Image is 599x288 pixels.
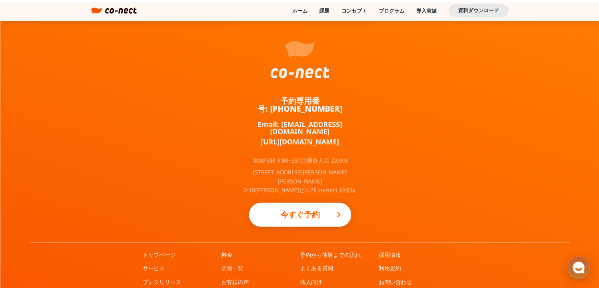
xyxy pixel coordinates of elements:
a: トップページ [143,251,176,259]
a: 利用規約 [379,264,401,272]
span: ホーム [20,234,34,241]
i: keyboard_arrow_right [334,210,343,219]
span: チャット [67,235,86,241]
a: プレスリリース [143,278,181,286]
a: ホーム [2,223,52,242]
a: 採用情報 [379,251,401,259]
p: [STREET_ADDRESS][PERSON_NAME][PERSON_NAME] 2-10[PERSON_NAME]ビル2F co-nect 神楽坂 [241,168,359,194]
a: 予約から体験までの流れ [300,251,361,259]
a: コンセプト [341,7,367,14]
a: Email: [EMAIL_ADDRESS][DOMAIN_NAME] [241,121,359,135]
a: 料金 [221,251,232,259]
a: ホーム [292,7,308,14]
a: 導入実績 [416,7,437,14]
a: よくある質問 [300,264,333,272]
a: サービス [143,264,165,272]
a: チャット [52,223,102,242]
p: 営業時間 9:00~23:00(最終入店 22:00) [253,158,347,163]
a: お客様の声 [221,278,249,286]
a: プログラム [379,7,404,14]
a: 課題 [319,7,330,14]
a: 今すぐ予約keyboard_arrow_right [249,203,351,227]
a: 法人向け [300,278,322,286]
a: 店舗一覧 [221,264,243,272]
a: 設定 [102,223,151,242]
a: 予約専用番号: [PHONE_NUMBER] [241,97,359,113]
p: 今すぐ予約 [265,206,336,223]
a: [URL][DOMAIN_NAME] [261,138,339,145]
a: 資料ダウンロード [449,4,508,17]
span: 設定 [122,234,131,241]
a: お問い合わせ [379,278,412,286]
